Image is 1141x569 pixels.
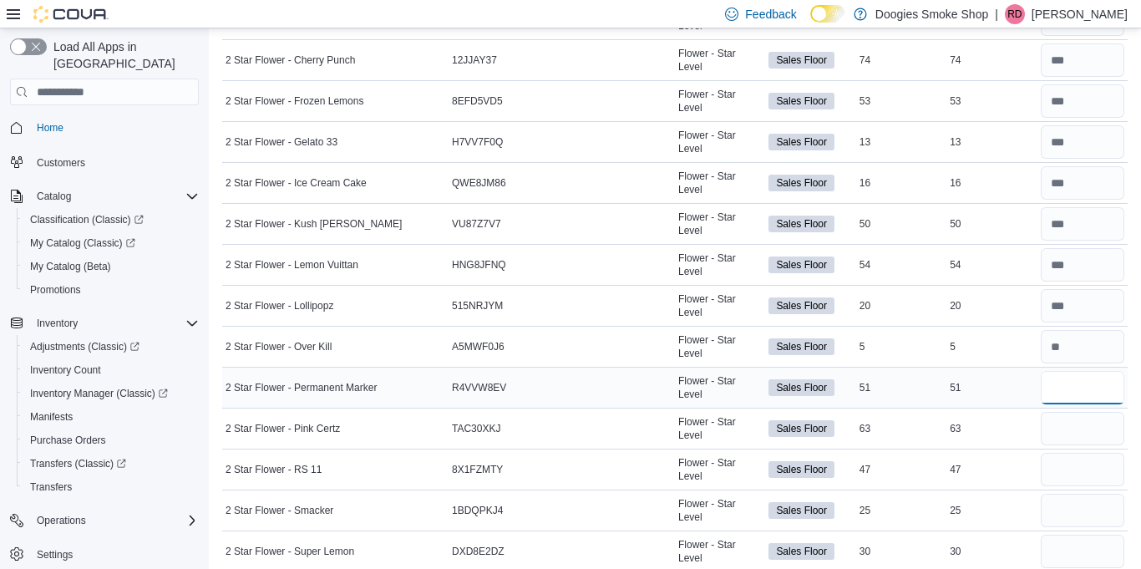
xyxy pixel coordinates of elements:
[856,132,946,152] div: 13
[23,407,79,427] a: Manifests
[1005,4,1025,24] div: Ryan Dunshee
[946,214,1037,234] div: 50
[452,381,506,394] span: R4VVW8EV
[17,335,205,358] a: Adjustments (Classic)
[452,258,506,272] span: HNG8JFNQ
[3,150,205,174] button: Customers
[226,422,340,435] span: 2 Star Flower - Pink Certz
[226,258,358,272] span: 2 Star Flower - Lemon Vuittan
[776,380,827,395] span: Sales Floor
[946,460,1037,480] div: 47
[33,6,109,23] img: Cova
[30,511,93,531] button: Operations
[678,47,762,74] span: Flower - Star Level
[17,475,205,499] button: Transfers
[946,255,1037,275] div: 54
[856,255,946,275] div: 54
[678,251,762,278] span: Flower - Star Level
[37,121,63,135] span: Home
[452,217,501,231] span: VU87Z7V7
[946,132,1037,152] div: 13
[37,514,86,527] span: Operations
[776,421,827,436] span: Sales Floor
[452,545,505,558] span: DXD8E2DZ
[3,312,205,335] button: Inventory
[768,543,834,560] span: Sales Floor
[17,358,205,382] button: Inventory Count
[30,363,101,377] span: Inventory Count
[856,541,946,561] div: 30
[678,497,762,524] span: Flower - Star Level
[452,422,500,435] span: TAC30XKJ
[17,231,205,255] a: My Catalog (Classic)
[23,454,199,474] span: Transfers (Classic)
[23,430,113,450] a: Purchase Orders
[23,430,199,450] span: Purchase Orders
[3,509,205,532] button: Operations
[768,134,834,150] span: Sales Floor
[17,452,205,475] a: Transfers (Classic)
[768,175,834,191] span: Sales Floor
[452,504,503,517] span: 1BDQPKJ4
[776,544,827,559] span: Sales Floor
[23,337,199,357] span: Adjustments (Classic)
[3,185,205,208] button: Catalog
[768,52,834,69] span: Sales Floor
[678,456,762,483] span: Flower - Star Level
[23,257,199,277] span: My Catalog (Beta)
[23,280,88,300] a: Promotions
[768,93,834,109] span: Sales Floor
[47,38,199,72] span: Load All Apps in [GEOGRAPHIC_DATA]
[946,173,1037,193] div: 16
[226,217,402,231] span: 2 Star Flower - Kush [PERSON_NAME]
[768,379,834,396] span: Sales Floor
[452,94,503,108] span: 8EFD5VD5
[226,135,337,149] span: 2 Star Flower - Gelato 33
[946,419,1037,439] div: 63
[452,340,505,353] span: A5MWF0J6
[23,210,199,230] span: Classification (Classic)
[226,176,367,190] span: 2 Star Flower - Ice Cream Cake
[768,257,834,273] span: Sales Floor
[30,213,144,226] span: Classification (Classic)
[23,360,199,380] span: Inventory Count
[23,257,118,277] a: My Catalog (Beta)
[995,4,998,24] p: |
[226,299,333,312] span: 2 Star Flower - Lollipopz
[30,387,168,400] span: Inventory Manager (Classic)
[30,340,139,353] span: Adjustments (Classic)
[37,548,73,561] span: Settings
[30,545,79,565] a: Settings
[856,91,946,111] div: 53
[37,317,78,330] span: Inventory
[23,360,108,380] a: Inventory Count
[856,460,946,480] div: 47
[30,118,70,138] a: Home
[226,340,332,353] span: 2 Star Flower - Over Kill
[856,378,946,398] div: 51
[678,211,762,237] span: Flower - Star Level
[30,313,84,333] button: Inventory
[30,260,111,273] span: My Catalog (Beta)
[30,283,81,297] span: Promotions
[452,463,503,476] span: 8X1FZMTY
[30,544,199,565] span: Settings
[23,210,150,230] a: Classification (Classic)
[768,420,834,437] span: Sales Floor
[30,313,199,333] span: Inventory
[776,53,827,68] span: Sales Floor
[856,337,946,357] div: 5
[17,405,205,429] button: Manifests
[23,280,199,300] span: Promotions
[30,511,199,531] span: Operations
[452,135,503,149] span: H7VV7F0Q
[30,410,73,424] span: Manifests
[856,173,946,193] div: 16
[776,503,827,518] span: Sales Floor
[678,333,762,360] span: Flower - Star Level
[678,88,762,114] span: Flower - Star Level
[37,156,85,170] span: Customers
[678,538,762,565] span: Flower - Star Level
[776,257,827,272] span: Sales Floor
